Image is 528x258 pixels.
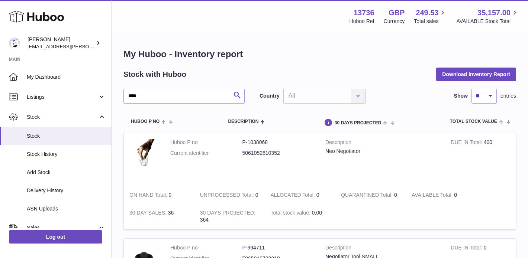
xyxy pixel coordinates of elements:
[325,148,440,155] div: Neo Negotiator
[416,8,438,18] span: 249.53
[451,139,483,147] strong: DUE IN Total
[436,68,516,81] button: Download Inventory Report
[28,43,149,49] span: [EMAIL_ADDRESS][PERSON_NAME][DOMAIN_NAME]
[28,36,94,50] div: [PERSON_NAME]
[454,92,468,99] label: Show
[270,210,312,218] strong: Total stock value
[170,150,242,157] dt: Current identifier
[129,139,159,179] img: product image
[414,8,447,25] a: 249.53 Total sales
[27,74,106,81] span: My Dashboard
[27,151,106,158] span: Stock History
[354,8,374,18] strong: 13736
[170,244,242,251] dt: Huboo P no
[27,133,106,140] span: Stock
[412,192,454,200] strong: AVAILABLE Total
[450,119,497,124] span: Total stock value
[27,114,98,121] span: Stock
[194,186,265,204] td: 0
[9,230,102,244] a: Log out
[341,192,394,200] strong: QUARANTINED Total
[27,224,98,231] span: Sales
[242,139,315,146] dd: P-1038068
[200,192,255,200] strong: UNPROCESSED Total
[270,192,316,200] strong: ALLOCATED Total
[200,210,255,218] strong: 30 DAYS PROJECTED
[445,133,516,186] td: 400
[9,37,20,49] img: horia@orea.uk
[27,205,106,212] span: ASN Uploads
[129,210,168,218] strong: 30 DAY SALES
[131,119,160,124] span: Huboo P no
[350,18,374,25] div: Huboo Ref
[456,8,519,25] a: 35,157.00 AVAILABLE Stock Total
[124,186,194,204] td: 0
[260,92,280,99] label: Country
[27,169,106,176] span: Add Stock
[394,192,397,198] span: 0
[242,150,315,157] dd: 5061052610352
[414,18,447,25] span: Total sales
[242,244,315,251] dd: P-994711
[500,92,516,99] span: entries
[194,204,265,229] td: 364
[451,245,483,252] strong: DUE IN Total
[477,8,511,18] span: 35,157.00
[406,186,477,204] td: 0
[123,48,516,60] h1: My Huboo - Inventory report
[129,192,169,200] strong: ON HAND Total
[384,18,405,25] div: Currency
[124,204,194,229] td: 36
[27,94,98,101] span: Listings
[27,187,106,194] span: Delivery History
[325,139,440,148] strong: Description
[170,139,242,146] dt: Huboo P no
[228,119,258,124] span: Description
[123,69,186,79] h2: Stock with Huboo
[265,186,335,204] td: 0
[312,210,322,216] span: 0.00
[325,244,440,253] strong: Description
[456,18,519,25] span: AVAILABLE Stock Total
[389,8,405,18] strong: GBP
[335,121,381,125] span: 30 DAYS PROJECTED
